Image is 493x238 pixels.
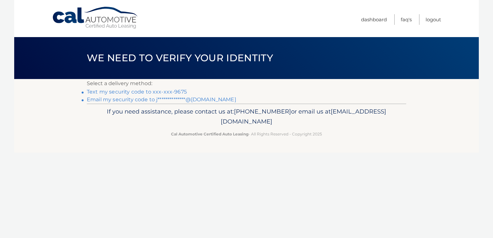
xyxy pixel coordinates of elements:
[87,89,187,95] a: Text my security code to xxx-xxx-9675
[87,52,273,64] span: We need to verify your identity
[401,14,412,25] a: FAQ's
[87,79,406,88] p: Select a delivery method:
[52,6,139,29] a: Cal Automotive
[426,14,441,25] a: Logout
[234,108,291,115] span: [PHONE_NUMBER]
[91,106,402,127] p: If you need assistance, please contact us at: or email us at
[361,14,387,25] a: Dashboard
[91,131,402,137] p: - All Rights Reserved - Copyright 2025
[171,132,248,136] strong: Cal Automotive Certified Auto Leasing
